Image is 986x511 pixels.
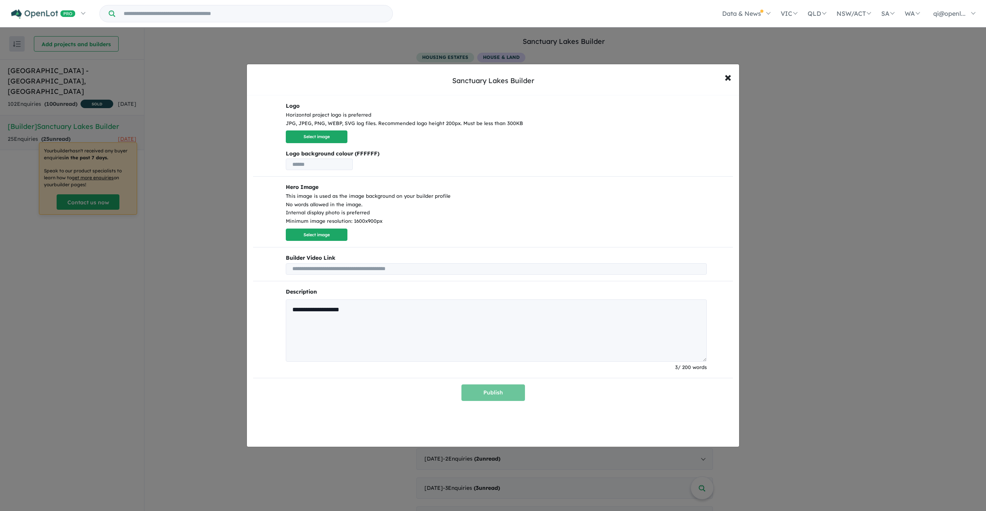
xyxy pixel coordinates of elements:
[286,102,300,109] b: Logo
[286,287,707,297] p: Description
[286,363,707,372] div: 3 / 200 words
[117,5,391,22] input: Try estate name, suburb, builder or developer
[452,76,534,86] div: Sanctuary Lakes Builder
[724,68,731,85] span: ×
[286,184,319,190] b: Hero Image
[286,254,707,263] b: Builder Video Link
[933,10,966,17] span: qi@openl...
[286,229,347,241] button: Select image
[11,9,75,19] img: Openlot PRO Logo White
[286,149,707,159] b: Logo background colour (FFFFFF)
[461,384,525,401] button: Publish
[286,192,707,225] div: This image is used as the image background on your builder profile No words allowed in the image....
[286,111,707,128] div: Horizontal project logo is preferred JPG, JPEG, PNG, WEBP, SVG log files. Recommended logo height...
[286,130,347,143] button: Select image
